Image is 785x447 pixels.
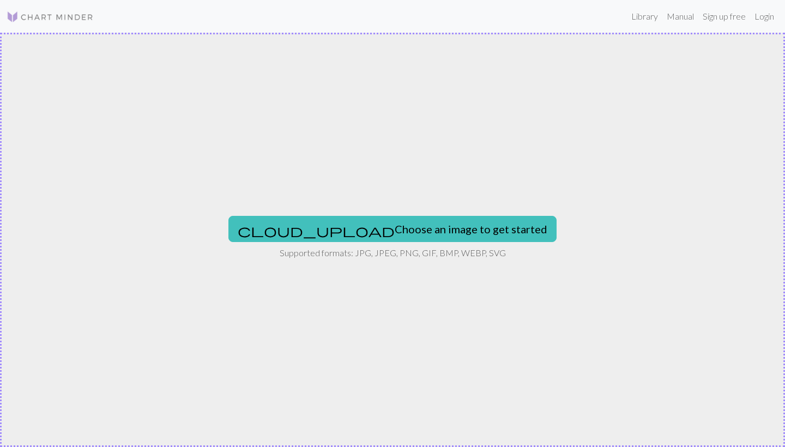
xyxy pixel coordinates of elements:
[750,5,778,27] a: Login
[280,246,506,259] p: Supported formats: JPG, JPEG, PNG, GIF, BMP, WEBP, SVG
[238,223,395,238] span: cloud_upload
[662,5,698,27] a: Manual
[228,216,557,242] button: Choose an image to get started
[7,10,94,23] img: Logo
[698,5,750,27] a: Sign up free
[627,5,662,27] a: Library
